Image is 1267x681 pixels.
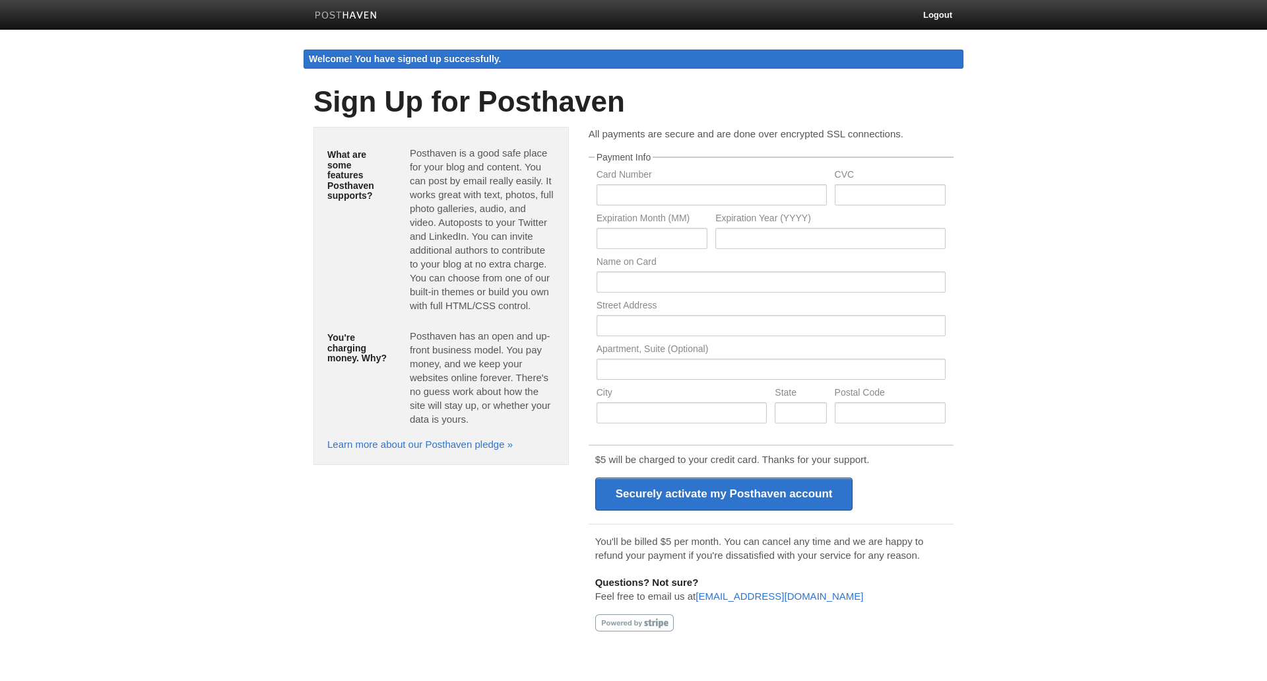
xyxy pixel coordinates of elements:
legend: Payment Info [595,153,653,162]
img: Posthaven-bar [315,11,377,21]
div: Welcome! You have signed up successfully. [304,50,963,69]
label: Expiration Month (MM) [597,213,707,226]
label: Postal Code [835,388,946,400]
label: State [775,388,826,400]
label: Card Number [597,170,827,182]
label: Expiration Year (YYYY) [715,213,946,226]
p: All payments are secure and are done over encrypted SSL connections. [589,127,954,141]
label: CVC [835,170,946,182]
label: City [597,388,767,400]
p: Posthaven is a good safe place for your blog and content. You can post by email really easily. It... [410,146,555,312]
a: Learn more about our Posthaven pledge » [327,439,513,450]
label: Name on Card [597,257,946,269]
h5: You're charging money. Why? [327,333,390,363]
h5: What are some features Posthaven supports? [327,150,390,201]
p: $5 will be charged to your credit card. Thanks for your support. [595,452,947,466]
h1: Sign Up for Posthaven [313,86,954,118]
a: [EMAIL_ADDRESS][DOMAIN_NAME] [696,591,863,602]
p: Feel free to email us at [595,575,947,603]
label: Street Address [597,301,946,313]
p: You'll be billed $5 per month. You can cancel any time and we are happy to refund your payment if... [595,534,947,562]
p: Posthaven has an open and up-front business model. You pay money, and we keep your websites onlin... [410,329,555,426]
label: Apartment, Suite (Optional) [597,344,946,357]
b: Questions? Not sure? [595,577,699,588]
input: Securely activate my Posthaven account [595,478,853,511]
